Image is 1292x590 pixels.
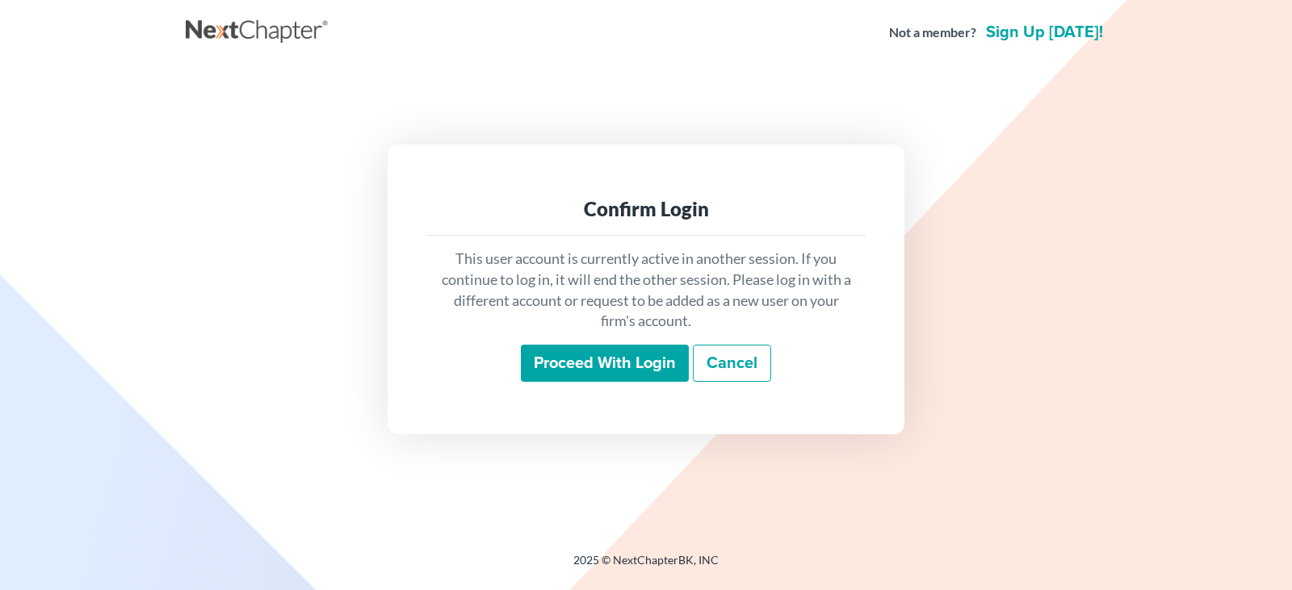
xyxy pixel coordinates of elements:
a: Sign up [DATE]! [983,24,1106,40]
input: Proceed with login [521,345,689,382]
div: 2025 © NextChapterBK, INC [186,552,1106,581]
div: Confirm Login [439,196,853,222]
strong: Not a member? [889,23,976,42]
p: This user account is currently active in another session. If you continue to log in, it will end ... [439,249,853,332]
a: Cancel [693,345,771,382]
